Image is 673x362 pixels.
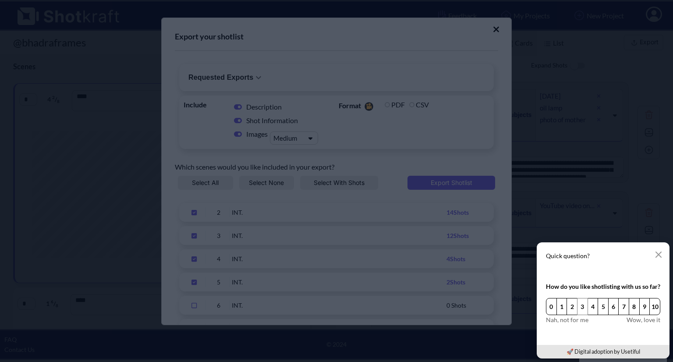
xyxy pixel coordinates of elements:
button: 3 [577,298,588,315]
span: Nah, not for me [546,315,588,324]
span: Wow, love it [627,315,660,324]
a: 🚀 Digital adoption by Usetiful [567,348,640,355]
button: 6 [608,298,619,315]
button: 8 [629,298,640,315]
button: 9 [639,298,650,315]
button: 0 [546,298,557,315]
button: 5 [598,298,609,315]
div: Online [7,7,81,14]
p: Quick question? [546,252,660,260]
button: 4 [588,298,599,315]
div: How do you like shotlisting with us so far? [546,282,660,291]
button: 2 [567,298,577,315]
button: 1 [556,298,567,315]
button: 10 [649,298,660,315]
button: 7 [618,298,629,315]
